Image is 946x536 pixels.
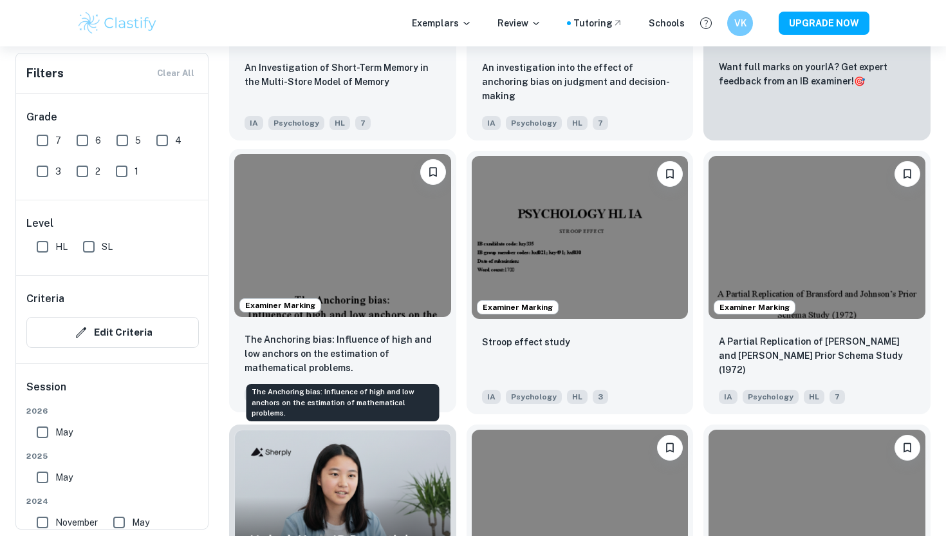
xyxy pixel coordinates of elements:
button: Bookmark [420,159,446,185]
button: VK [727,10,753,36]
button: Bookmark [657,435,683,461]
span: HL [567,390,588,404]
span: SL [102,240,113,254]
span: Examiner Marking [714,301,795,313]
span: Psychology [268,116,324,130]
p: Stroop effect study [482,335,570,349]
button: Bookmark [657,161,683,187]
p: An Investigation of Short-Term Memory in the Multi-Store Model of Memory [245,61,441,89]
span: 2024 [26,495,199,507]
span: 4 [175,133,181,148]
button: UPGRADE NOW [779,12,869,35]
span: May [55,470,73,484]
img: Clastify logo [77,10,158,36]
a: Examiner MarkingBookmarkA Partial Replication of Bransford and Johnson’s Prior Schema Study (1972... [703,151,931,414]
div: The Anchoring bias: Influence of high and low anchors on the estimation of mathematical problems. [246,384,440,421]
span: IA [719,390,737,404]
span: May [132,515,149,530]
img: Psychology IA example thumbnail: A Partial Replication of Bransford and J [709,156,925,318]
p: Review [497,16,541,30]
h6: Grade [26,110,199,125]
p: Exemplars [412,16,472,30]
span: November [55,515,98,530]
p: An investigation into the effect of anchoring bias on judgment and decision-making [482,61,678,103]
span: HL [567,116,588,130]
span: 7 [830,390,845,404]
a: Examiner MarkingBookmarkStroop effect studyIAPsychologyHL3 [467,151,694,414]
h6: Criteria [26,291,64,307]
span: 3 [593,390,608,404]
button: Edit Criteria [26,317,199,348]
a: Examiner MarkingBookmarkThe Anchoring bias: Influence of high and low anchors on the estimation o... [229,151,456,414]
span: Psychology [506,390,562,404]
span: HL [55,240,68,254]
span: Examiner Marking [478,301,558,313]
h6: Filters [26,64,64,82]
span: 5 [135,133,141,148]
span: 6 [95,133,101,148]
span: Psychology [506,116,562,130]
a: Schools [649,16,685,30]
span: 7 [355,116,371,130]
h6: Session [26,379,199,405]
button: Bookmark [895,435,920,461]
span: Psychology [743,390,799,404]
img: Psychology IA example thumbnail: Stroop effect study [472,156,689,318]
span: 2026 [26,405,199,417]
p: The Anchoring bias: Influence of high and low anchors on the estimation of mathematical problems. [245,332,441,375]
button: Help and Feedback [695,12,717,34]
span: 3 [55,164,61,178]
span: IA [245,116,263,130]
span: HL [804,390,824,404]
span: 1 [134,164,138,178]
span: HL [329,116,350,130]
span: IA [482,390,501,404]
span: 🎯 [854,76,865,86]
span: May [55,425,73,439]
span: Examiner Marking [240,300,320,311]
img: Psychology IA example thumbnail: The Anchoring bias: Influence of high an [234,154,451,316]
span: 2 [95,164,100,178]
span: 2025 [26,450,199,462]
p: A Partial Replication of Bransford and Johnson’s Prior Schema Study (1972) [719,334,915,377]
span: 7 [55,133,61,148]
span: IA [482,116,501,130]
button: Bookmark [895,161,920,187]
p: Want full marks on your IA ? Get expert feedback from an IB examiner! [719,60,915,88]
span: 7 [593,116,608,130]
h6: Level [26,216,199,231]
a: Tutoring [573,16,623,30]
h6: VK [733,16,748,30]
